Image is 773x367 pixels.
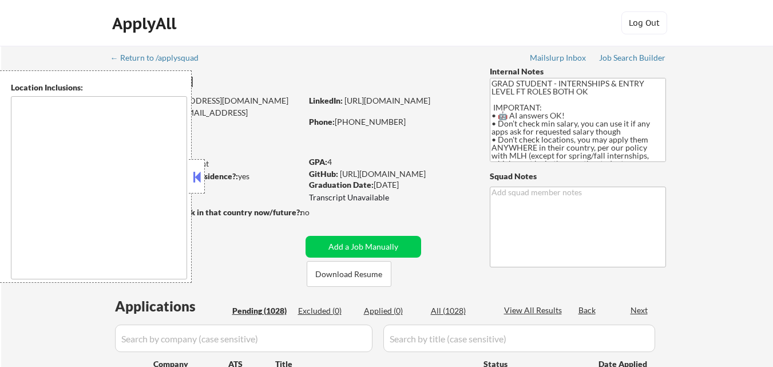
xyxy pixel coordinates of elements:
[530,53,587,65] a: Mailslurp Inbox
[112,74,347,89] div: [PERSON_NAME]
[309,157,327,167] strong: GPA:
[111,158,302,169] div: 0 sent / 250 bought
[110,53,209,65] a: ← Return to /applysquad
[112,14,180,33] div: ApplyAll
[504,305,565,316] div: View All Results
[309,117,335,127] strong: Phone:
[621,11,667,34] button: Log Out
[112,107,302,129] div: [EMAIL_ADDRESS][DOMAIN_NAME]
[431,305,488,317] div: All (1028)
[232,305,290,317] div: Pending (1028)
[309,156,473,168] div: 4
[490,66,666,77] div: Internal Notes
[364,305,421,317] div: Applied (0)
[11,82,187,93] div: Location Inclusions:
[309,179,471,191] div: [DATE]
[631,305,649,316] div: Next
[309,96,343,105] strong: LinkedIn:
[309,116,471,128] div: [PHONE_NUMBER]
[307,261,391,287] button: Download Resume
[383,325,655,352] input: Search by title (case sensitive)
[306,236,421,258] button: Add a Job Manually
[112,207,302,217] strong: Will need Visa to work in that country now/future?:
[309,180,374,190] strong: Graduation Date:
[599,54,666,62] div: Job Search Builder
[298,305,355,317] div: Excluded (0)
[490,171,666,182] div: Squad Notes
[111,183,302,195] div: $50,000
[110,54,209,62] div: ← Return to /applysquad
[344,96,430,105] a: [URL][DOMAIN_NAME]
[309,169,338,179] strong: GitHub:
[115,325,372,352] input: Search by company (case sensitive)
[115,299,228,313] div: Applications
[530,54,587,62] div: Mailslurp Inbox
[300,207,333,218] div: no
[340,169,426,179] a: [URL][DOMAIN_NAME]
[578,305,597,316] div: Back
[112,95,302,106] div: [EMAIL_ADDRESS][DOMAIN_NAME]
